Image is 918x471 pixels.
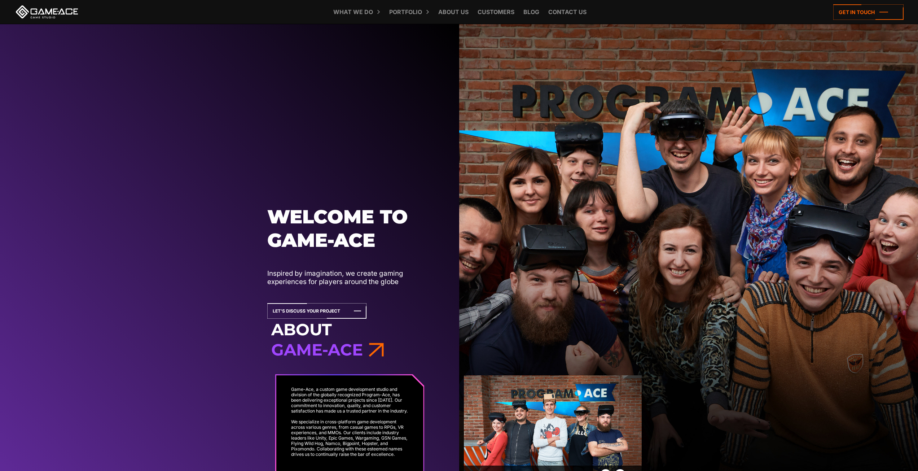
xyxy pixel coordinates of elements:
[271,319,647,360] h3: About
[833,4,904,20] a: Get in touch
[267,269,438,286] p: Inspired by imagination, we create gaming experiences for players around the globe
[291,387,409,414] p: Game-Ace, a custom game development studio and division of the globally recognized Program-Ace, h...
[271,340,363,359] span: Game-Ace
[267,303,366,319] a: Let's Discuss Your Project
[267,205,438,252] h1: Welcome to Game-ace
[291,419,409,457] p: We specialize in cross-platform game development across various genres, from casual games to RPGs...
